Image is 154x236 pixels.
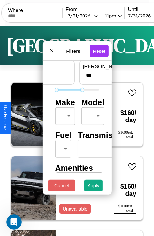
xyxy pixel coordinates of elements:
p: Unavailable [63,205,87,213]
h3: $ 160 / day [114,103,136,130]
button: 11pm [100,12,124,19]
h4: Model [81,98,104,107]
div: 7 / 31 / 2026 [128,13,154,19]
div: 11pm [102,13,118,19]
label: [PERSON_NAME] [83,64,137,70]
div: 7 / 21 / 2026 [68,13,93,19]
label: Where [8,8,62,13]
button: Reset [90,45,108,57]
button: Cancel [48,180,75,191]
h4: Transmission [78,131,129,140]
h4: Filters [57,48,90,53]
div: $ 1600 est. total [114,204,136,214]
label: min price [17,64,71,70]
div: Give Feedback [3,105,8,131]
h4: Make [55,98,75,107]
p: - [76,68,78,77]
button: 7/21/2026 [66,12,100,19]
div: $ 1600 est. total [114,130,136,140]
iframe: Intercom live chat [6,214,22,230]
label: From [66,7,124,12]
h3: $ 160 / day [114,177,136,204]
h4: Fuel [55,131,71,140]
h4: Amenities [55,163,99,173]
button: Apply [84,180,103,191]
